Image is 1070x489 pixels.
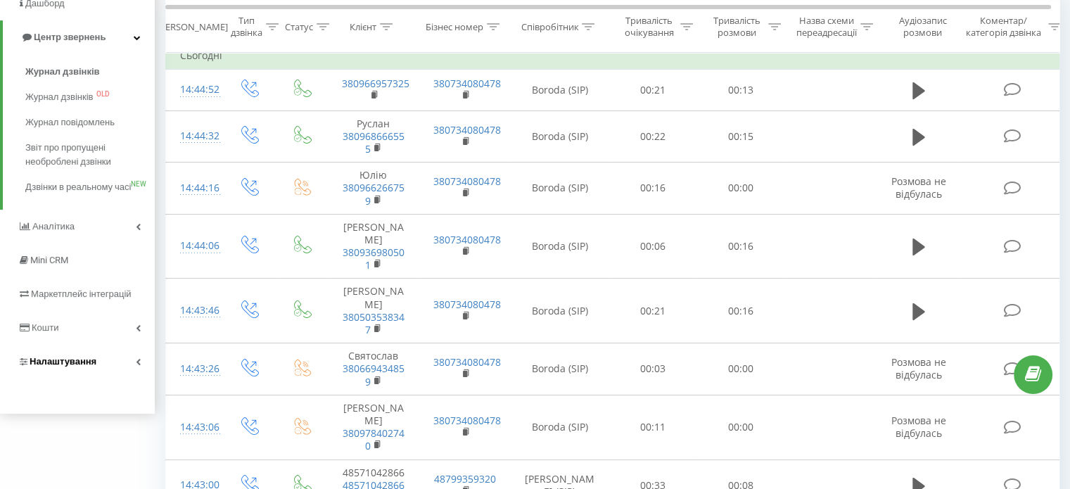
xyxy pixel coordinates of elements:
td: Святослав [328,343,419,395]
a: 380734080478 [433,414,501,427]
span: Розмова не відбулась [891,174,946,201]
td: 00:06 [609,214,697,279]
td: Руслан [328,110,419,163]
td: 00:15 [697,110,785,163]
a: 380669434859 [343,362,405,388]
td: 00:13 [697,70,785,110]
a: 380734080478 [433,77,501,90]
span: Кошти [32,322,58,333]
div: Тривалість очікування [621,15,677,39]
td: 00:21 [609,279,697,343]
div: Співробітник [521,20,578,32]
a: 380966957325 [342,77,409,90]
td: 00:00 [697,163,785,215]
span: Розмова не відбулась [891,414,946,440]
span: Дзвінки в реальному часі [25,180,131,194]
span: Mini CRM [30,255,68,265]
td: Boroda (SIP) [511,214,609,279]
span: Маркетплейс інтеграцій [31,288,132,299]
td: 00:22 [609,110,697,163]
td: 00:00 [697,395,785,459]
a: Журнал повідомлень [25,110,155,135]
td: 00:03 [609,343,697,395]
div: 14:44:52 [180,76,208,103]
div: Коментар/категорія дзвінка [962,15,1045,39]
a: Звіт про пропущені необроблені дзвінки [25,135,155,174]
a: 380734080478 [433,233,501,246]
div: 14:43:46 [180,297,208,324]
td: Boroda (SIP) [511,110,609,163]
span: Журнал дзвінків [25,65,100,79]
span: Розмова не відбулась [891,355,946,381]
a: 380978402740 [343,426,405,452]
div: Бізнес номер [426,20,483,32]
div: [PERSON_NAME] [157,20,228,32]
div: 14:43:26 [180,355,208,383]
td: 00:21 [609,70,697,110]
a: 380734080478 [433,174,501,188]
td: Сьогодні [166,42,1066,70]
td: [PERSON_NAME] [328,279,419,343]
div: 14:44:32 [180,122,208,150]
div: 14:43:06 [180,414,208,441]
div: Аудіозапис розмови [889,15,957,39]
div: Тривалість розмови [709,15,765,39]
td: [PERSON_NAME] [328,395,419,459]
div: 14:44:16 [180,174,208,202]
div: Тип дзвінка [231,15,262,39]
td: Boroda (SIP) [511,70,609,110]
td: Boroda (SIP) [511,279,609,343]
a: 380503538347 [343,310,405,336]
td: Boroda (SIP) [511,395,609,459]
a: 380966266759 [343,181,405,207]
a: 380734080478 [433,298,501,311]
a: 380734080478 [433,123,501,136]
a: 380968666555 [343,129,405,155]
a: Центр звернень [3,20,155,54]
div: 14:44:06 [180,232,208,260]
span: Звіт про пропущені необроблені дзвінки [25,141,148,169]
td: 00:11 [609,395,697,459]
td: Boroda (SIP) [511,163,609,215]
div: Клієнт [350,20,376,32]
td: Boroda (SIP) [511,343,609,395]
td: Юлію [328,163,419,215]
td: 00:16 [697,214,785,279]
a: 380734080478 [433,355,501,369]
span: Журнал повідомлень [25,115,115,129]
a: 380936980501 [343,246,405,272]
span: Налаштування [30,356,96,367]
span: Журнал дзвінків [25,90,93,104]
td: 00:16 [609,163,697,215]
div: Статус [285,20,313,32]
span: Аналiтика [32,221,75,231]
a: 48799359320 [434,472,496,485]
td: [PERSON_NAME] [328,214,419,279]
div: Назва схеми переадресації [796,15,857,39]
span: Центр звернень [34,32,106,42]
td: 00:16 [697,279,785,343]
a: Журнал дзвінківOLD [25,84,155,110]
a: Журнал дзвінків [25,59,155,84]
a: Дзвінки в реальному часіNEW [25,174,155,200]
td: 00:00 [697,343,785,395]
